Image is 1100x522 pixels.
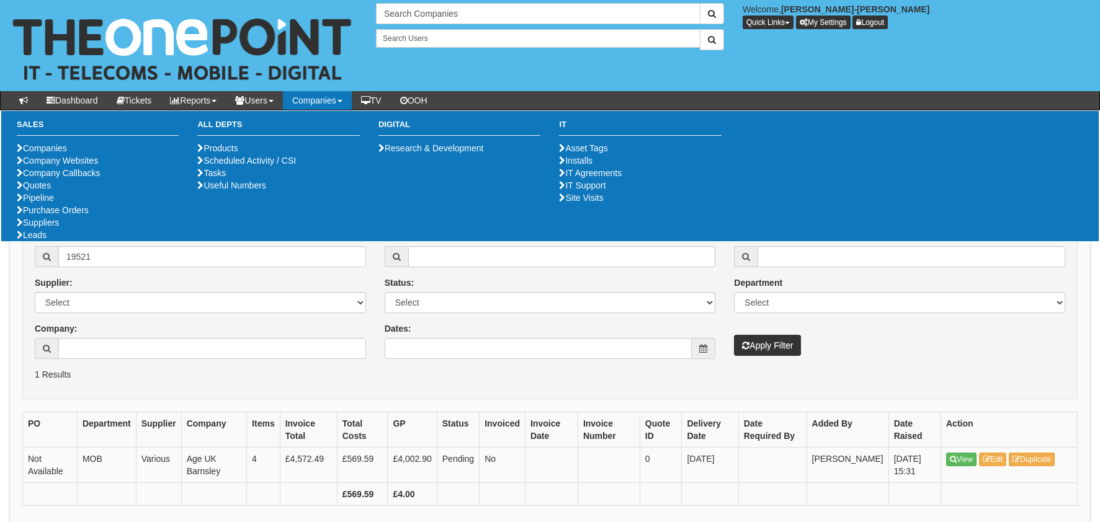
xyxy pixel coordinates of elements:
[17,168,101,178] a: Company Callbacks
[247,447,280,482] td: 4
[388,447,437,482] td: £4,002.90
[23,447,78,482] td: Not Available
[1009,453,1055,466] a: Duplicate
[181,412,246,447] th: Company
[385,276,414,289] label: Status:
[23,412,78,447] th: PO
[283,91,352,110] a: Companies
[376,3,700,24] input: Search Companies
[17,230,47,240] a: Leads
[77,412,136,447] th: Department
[391,91,437,110] a: OOH
[136,447,181,482] td: Various
[559,156,592,166] a: Installs
[559,193,603,203] a: Site Visits
[197,143,238,153] a: Products
[35,368,1065,381] p: 1 Results
[796,15,851,29] a: My Settings
[197,120,359,136] h3: All Depts
[480,447,525,482] td: No
[35,276,73,289] label: Supplier:
[807,412,888,447] th: Added By
[378,120,540,136] h3: Digital
[559,168,622,178] a: IT Agreements
[107,91,161,110] a: Tickets
[946,453,977,466] a: View
[682,447,738,482] td: [DATE]
[734,335,801,356] button: Apply Filter
[17,120,179,136] h3: Sales
[852,15,888,29] a: Logout
[738,412,807,447] th: Date Required By
[77,447,136,482] td: MOB
[197,168,226,178] a: Tasks
[941,412,1078,447] th: Action
[197,156,296,166] a: Scheduled Activity / CSI
[226,91,283,110] a: Users
[17,143,67,153] a: Companies
[181,447,246,482] td: Age UK Barnsley
[437,412,479,447] th: Status
[35,322,77,335] label: Company:
[807,447,888,482] td: [PERSON_NAME]
[352,91,391,110] a: TV
[559,120,721,136] h3: IT
[682,412,738,447] th: Delivery Date
[979,453,1007,466] a: Edit
[247,412,280,447] th: Items
[743,15,794,29] button: Quick Links
[337,412,388,447] th: Total Costs
[378,143,484,153] a: Research & Development
[385,322,411,335] label: Dates:
[388,482,437,505] th: £4.00
[17,205,89,215] a: Purchase Orders
[525,412,578,447] th: Invoice Date
[888,412,941,447] th: Date Raised
[559,143,607,153] a: Asset Tags
[17,156,98,166] a: Company Websites
[17,193,54,203] a: Pipeline
[280,447,337,482] td: £4,572.49
[734,276,782,289] label: Department
[437,447,479,482] td: Pending
[280,412,337,447] th: Invoice Total
[17,218,59,228] a: Suppliers
[559,180,606,190] a: IT Support
[17,180,51,190] a: Quotes
[480,412,525,447] th: Invoiced
[337,482,388,505] th: £569.59
[161,91,226,110] a: Reports
[376,29,700,48] input: Search Users
[733,3,1100,29] div: Welcome,
[781,4,930,14] b: [PERSON_NAME]-[PERSON_NAME]
[388,412,437,447] th: GP
[640,412,682,447] th: Quote ID
[578,412,640,447] th: Invoice Number
[888,447,941,482] td: [DATE] 15:31
[37,91,107,110] a: Dashboard
[136,412,181,447] th: Supplier
[337,447,388,482] td: £569.59
[197,180,266,190] a: Useful Numbers
[640,447,682,482] td: 0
